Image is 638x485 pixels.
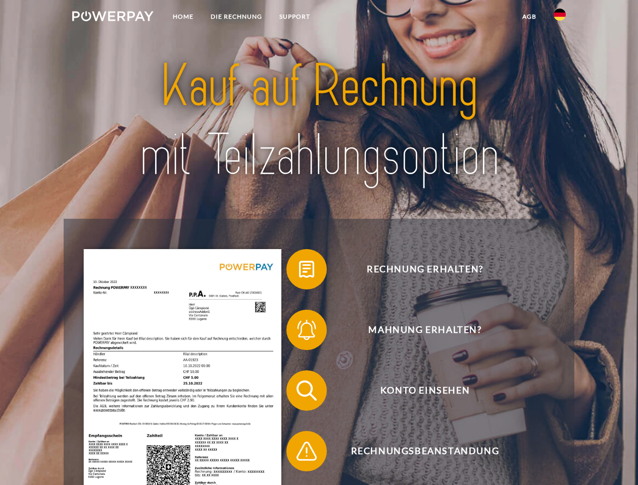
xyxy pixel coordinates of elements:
button: Konto einsehen [286,370,549,411]
a: agb [514,8,545,26]
a: Home [164,8,202,26]
button: Rechnungsbeanstandung [286,431,549,471]
span: Rechnungsbeanstandung [301,431,549,471]
span: Konto einsehen [301,370,549,411]
a: SUPPORT [271,8,319,26]
img: qb_bell.svg [294,317,319,343]
img: de [554,9,566,21]
img: title-powerpay_de.svg [96,48,542,193]
span: Mahnung erhalten? [301,310,549,350]
img: logo-powerpay-white.svg [72,11,154,21]
img: qb_search.svg [294,378,319,403]
img: qb_bill.svg [294,257,319,282]
img: qb_warning.svg [294,439,319,464]
button: Mahnung erhalten? [286,310,549,350]
a: DIE RECHNUNG [202,8,271,26]
span: Rechnung erhalten? [301,249,549,289]
button: Rechnung erhalten? [286,249,549,289]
